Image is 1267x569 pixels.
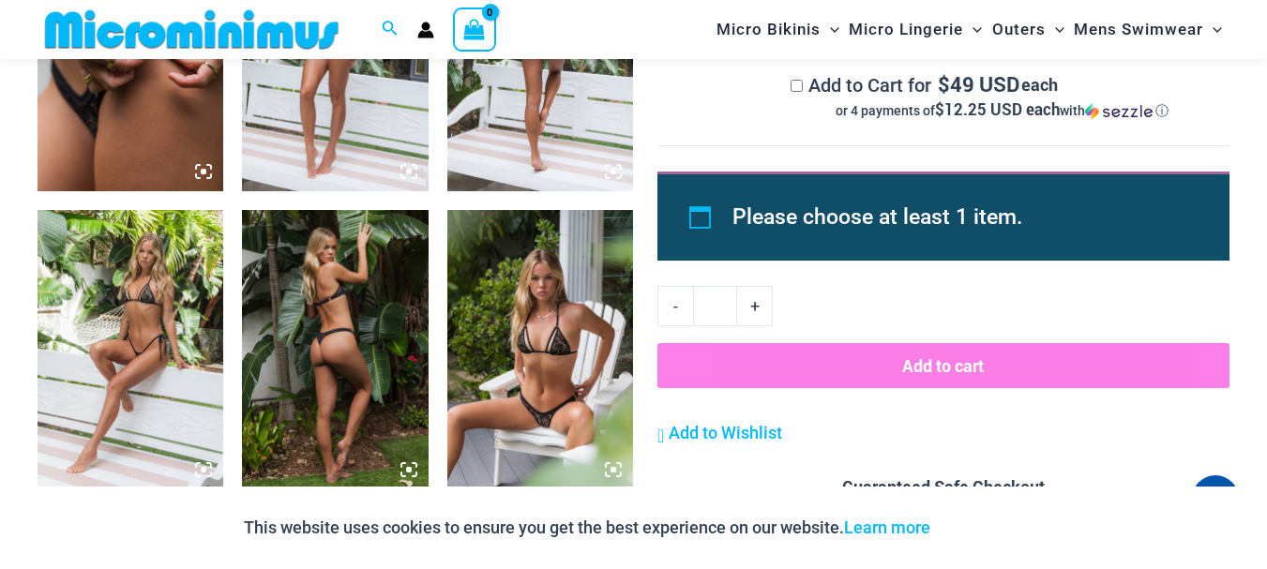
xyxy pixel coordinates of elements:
[709,3,1229,56] nav: Site Navigation
[844,6,987,53] a: Micro LingerieMenu ToggleMenu Toggle
[244,514,930,542] p: This website uses cookies to ensure you get the best experience on our website.
[849,6,963,53] span: Micro Lingerie
[1074,6,1203,53] span: Mens Swimwear
[1069,6,1227,53] a: Mens SwimwearMenu ToggleMenu Toggle
[732,196,1186,239] li: Please choose at least 1 item.
[938,70,950,97] span: $
[1046,6,1064,53] span: Menu Toggle
[716,6,821,53] span: Micro Bikinis
[669,423,782,442] span: Add to Wishlist
[737,286,773,325] a: +
[657,419,782,447] a: Add to Wishlist
[791,101,1214,120] div: or 4 payments of$12.25 USD eachwithSezzle Click to learn more about Sezzle
[38,210,223,489] img: Highway Robbery Black Gold 305 Tri Top 456 Micro
[791,80,803,92] input: Add to Cart for$49 USD eachor 4 payments of$12.25 USD eachwithSezzle Click to learn more about Se...
[992,6,1046,53] span: Outers
[657,286,693,325] a: -
[844,517,930,537] a: Learn more
[935,98,1060,120] span: $12.25 USD each
[657,343,1229,388] button: Add to cart
[791,74,1214,120] label: Add to Cart for
[712,6,844,53] a: Micro BikinisMenu ToggleMenu Toggle
[417,22,434,38] a: Account icon link
[447,210,633,489] img: Highway Robbery Black Gold 305 Tri Top 439 Clip Bottom
[1021,75,1058,94] span: each
[1203,6,1222,53] span: Menu Toggle
[988,6,1069,53] a: OutersMenu ToggleMenu Toggle
[963,6,982,53] span: Menu Toggle
[1085,103,1153,120] img: Sezzle
[453,7,496,51] a: View Shopping Cart, empty
[835,473,1052,502] legend: Guaranteed Safe Checkout
[38,8,346,51] img: MM SHOP LOGO FLAT
[693,286,737,325] input: Product quantity
[382,18,399,41] a: Search icon link
[242,210,428,489] img: Highway Robbery Black Gold 359 Clip Top 439 Clip Bottom
[938,75,1019,94] span: 49 USD
[944,505,1024,550] button: Accept
[821,6,839,53] span: Menu Toggle
[791,101,1214,120] div: or 4 payments of with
